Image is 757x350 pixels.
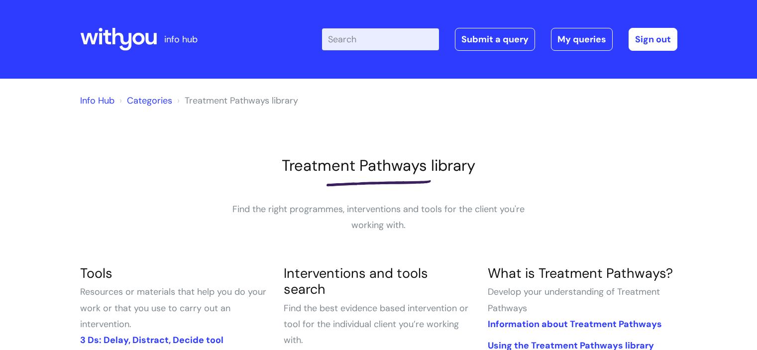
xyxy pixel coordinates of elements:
a: Categories [127,95,172,107]
div: | - [322,28,677,51]
p: info hub [164,31,198,47]
li: Solution home [117,93,172,109]
a: Interventions and tools search [284,264,428,298]
span: Develop your understanding of Treatment Pathways [488,286,660,314]
h1: Treatment Pathways library [80,156,677,175]
a: 3 Ds: Delay, Distract, Decide tool [80,334,223,346]
a: Sign out [629,28,677,51]
a: What is Treatment Pathways? [488,264,673,282]
a: Info Hub [80,95,114,107]
a: Tools [80,264,112,282]
li: Treatment Pathways library [175,93,298,109]
input: Search [322,28,439,50]
a: My queries [551,28,613,51]
span: Resources or materials that help you do your work or that you use to carry out an intervention. [80,286,266,330]
a: Submit a query [455,28,535,51]
a: Information about Treatment Pathways [488,318,662,330]
span: Find the best evidence based intervention or tool for the individual client you’re working with. [284,302,468,347]
p: Find the right programmes, interventions and tools for the client you're working with. [229,201,528,233]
